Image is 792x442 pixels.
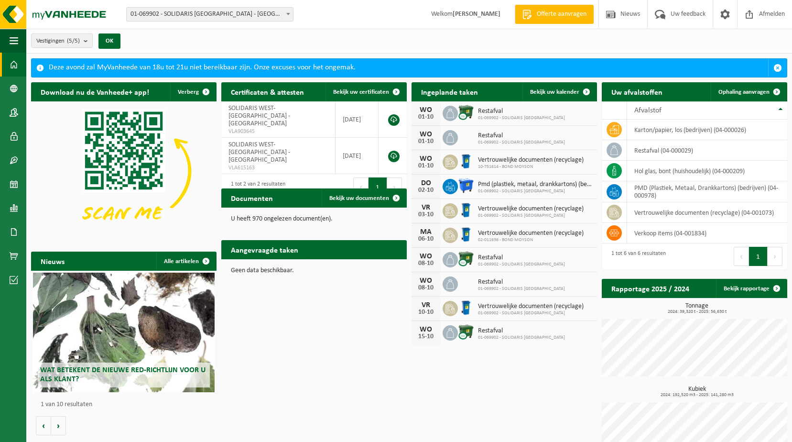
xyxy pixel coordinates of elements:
span: Afvalstof [634,107,662,114]
h2: Uw afvalstoffen [602,82,672,101]
div: 01-10 [416,114,435,121]
h3: Kubiek [607,386,787,398]
span: SOLIDARIS WEST-[GEOGRAPHIC_DATA] - [GEOGRAPHIC_DATA] [228,105,290,127]
span: Vertrouwelijke documenten (recyclage) [478,303,584,310]
span: 2024: 192,520 m3 - 2025: 141,280 m3 [607,393,787,398]
div: WO [416,131,435,138]
h2: Download nu de Vanheede+ app! [31,82,159,101]
span: 01-069902 - SOLIDARIS WEST-VLAANDEREN - KORTRIJK [126,7,293,22]
td: karton/papier, los (bedrijven) (04-000026) [627,120,787,140]
strong: [PERSON_NAME] [453,11,500,18]
span: Bekijk uw certificaten [333,89,389,95]
button: Previous [734,247,749,266]
div: 08-10 [416,260,435,267]
div: 15-10 [416,333,435,340]
span: 01-069902 - SOLIDARIS [GEOGRAPHIC_DATA] [478,310,584,316]
div: VR [416,204,435,211]
span: VLA615163 [228,164,328,172]
div: 02-10 [416,187,435,194]
a: Bekijk uw documenten [322,188,406,208]
iframe: chat widget [5,421,160,442]
div: MA [416,228,435,236]
button: Previous [353,177,369,197]
span: 01-069902 - SOLIDARIS [GEOGRAPHIC_DATA] [478,262,565,267]
img: WB-1100-CU [458,251,474,267]
span: 01-069902 - SOLIDARIS [GEOGRAPHIC_DATA] [478,115,565,121]
div: WO [416,106,435,114]
a: Alle artikelen [156,252,216,271]
span: Verberg [178,89,199,95]
div: DO [416,179,435,187]
h2: Nieuws [31,252,74,270]
div: VR [416,301,435,309]
count: (5/5) [67,38,80,44]
div: WO [416,155,435,163]
a: Bekijk uw kalender [522,82,596,101]
span: Pmd (plastiek, metaal, drankkartons) (bedrijven) [478,181,592,188]
span: Wat betekent de nieuwe RED-richtlijn voor u als klant? [40,366,206,383]
span: Vestigingen [36,34,80,48]
div: 06-10 [416,236,435,243]
span: 01-069902 - SOLIDARIS [GEOGRAPHIC_DATA] [478,335,565,341]
span: Restafval [478,254,565,262]
a: Bekijk uw certificaten [325,82,406,101]
img: WB-1100-HPE-BE-01 [458,177,474,194]
span: Bekijk uw documenten [329,195,389,201]
img: WB-0240-HPE-BE-09 [458,153,474,169]
img: WB-1100-CU [458,104,474,121]
h2: Certificaten & attesten [221,82,314,101]
img: WB-0240-HPE-BE-09 [458,202,474,218]
h3: Tonnage [607,303,787,314]
span: 01-069902 - SOLIDARIS WEST-VLAANDEREN - KORTRIJK [127,8,293,21]
span: 02-011636 - BOND MOYSON [478,237,584,243]
span: Restafval [478,327,565,335]
div: 08-10 [416,285,435,291]
button: Verberg [170,82,216,101]
div: 01-10 [416,163,435,169]
div: 10-10 [416,309,435,316]
h2: Ingeplande taken [412,82,488,101]
td: restafval (04-000029) [627,140,787,161]
span: 10-751614 - BOND MOYSON [478,164,584,170]
img: WB-0240-HPE-BE-09 [458,226,474,243]
a: Bekijk rapportage [716,279,786,298]
img: Download de VHEPlus App [31,101,217,241]
p: Geen data beschikbaar. [231,267,397,274]
button: Next [387,177,402,197]
p: U heeft 970 ongelezen document(en). [231,216,397,222]
div: WO [416,326,435,333]
div: Deze avond zal MyVanheede van 18u tot 21u niet bereikbaar zijn. Onze excuses voor het ongemak. [49,59,768,77]
div: 1 tot 6 van 6 resultaten [607,246,666,267]
button: OK [98,33,120,49]
a: Wat betekent de nieuwe RED-richtlijn voor u als klant? [33,273,215,392]
span: Vertrouwelijke documenten (recyclage) [478,230,584,237]
div: WO [416,253,435,260]
a: Offerte aanvragen [515,5,594,24]
p: 1 van 10 resultaten [41,401,212,408]
h2: Rapportage 2025 / 2024 [602,279,699,298]
span: Ophaling aanvragen [718,89,770,95]
a: Ophaling aanvragen [711,82,786,101]
span: Vertrouwelijke documenten (recyclage) [478,205,584,213]
td: [DATE] [336,101,379,138]
div: 1 tot 2 van 2 resultaten [226,177,285,198]
td: [DATE] [336,138,379,174]
button: Next [768,247,782,266]
button: Volgende [51,416,66,435]
td: PMD (Plastiek, Metaal, Drankkartons) (bedrijven) (04-000978) [627,181,787,202]
span: 01-069902 - SOLIDARIS [GEOGRAPHIC_DATA] [478,140,565,145]
button: Vestigingen(5/5) [31,33,93,48]
td: vertrouwelijke documenten (recyclage) (04-001073) [627,202,787,223]
div: WO [416,277,435,285]
h2: Aangevraagde taken [221,240,308,259]
div: 03-10 [416,211,435,218]
span: SOLIDARIS WEST-[GEOGRAPHIC_DATA] - [GEOGRAPHIC_DATA] [228,141,290,164]
span: 2024: 39,320 t - 2025: 56,630 t [607,309,787,314]
span: 01-069902 - SOLIDARIS [GEOGRAPHIC_DATA] [478,213,584,219]
button: Vorige [36,416,51,435]
span: VLA903645 [228,128,328,135]
td: verkoop items (04-001834) [627,223,787,243]
span: Offerte aanvragen [534,10,589,19]
span: Vertrouwelijke documenten (recyclage) [478,156,584,164]
span: Bekijk uw kalender [530,89,579,95]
